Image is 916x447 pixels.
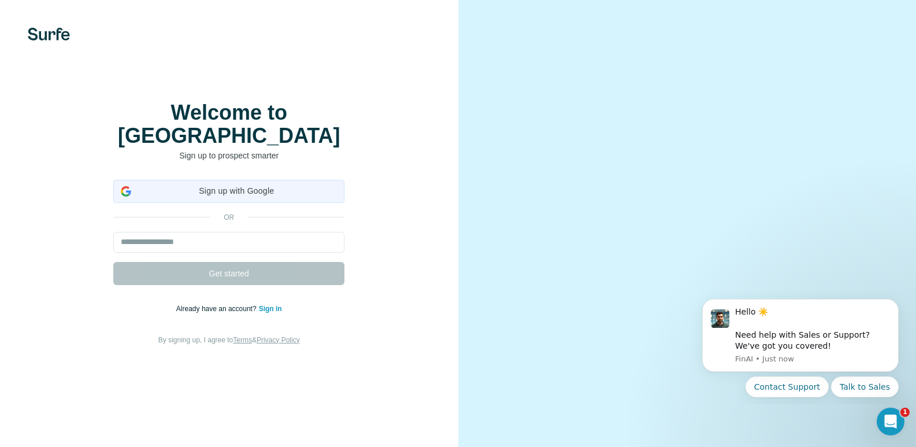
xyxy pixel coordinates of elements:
div: Sign up with Google [113,180,344,203]
span: Sign up with Google [136,185,337,197]
p: or [210,212,247,223]
iframe: Intercom live chat [877,408,904,435]
a: Privacy Policy [257,336,300,344]
iframe: Intercom notifications message [685,289,916,404]
span: Already have an account? [176,305,259,313]
p: Sign up to prospect smarter [113,150,344,161]
a: Terms [233,336,252,344]
img: Surfe's logo [28,28,70,40]
h1: Welcome to [GEOGRAPHIC_DATA] [113,101,344,147]
span: By signing up, I agree to & [158,336,300,344]
a: Sign in [259,305,282,313]
span: 1 [900,408,910,417]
